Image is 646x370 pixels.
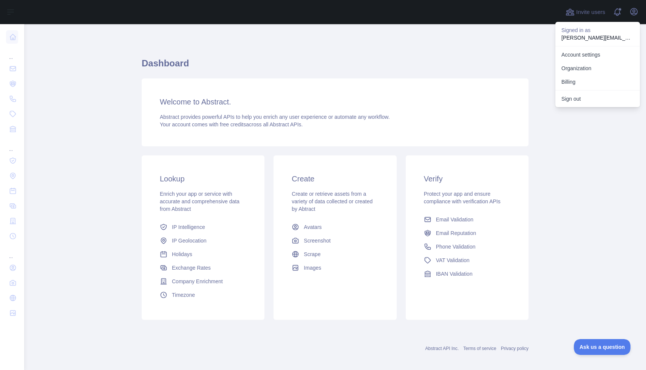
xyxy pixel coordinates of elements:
[576,8,605,17] span: Invite users
[157,288,249,302] a: Timezone
[501,346,529,351] a: Privacy policy
[304,223,321,231] span: Avatars
[436,216,473,223] span: Email Validation
[157,234,249,247] a: IP Geolocation
[564,6,607,18] button: Invite users
[425,346,459,351] a: Abstract API Inc.
[292,191,372,212] span: Create or retrieve assets from a variety of data collected or created by Abtract
[421,253,513,267] a: VAT Validation
[574,339,631,355] iframe: Toggle Customer Support
[436,243,476,250] span: Phone Validation
[421,267,513,281] a: IBAN Validation
[561,26,634,34] p: Signed in as
[157,275,249,288] a: Company Enrichment
[172,250,192,258] span: Holidays
[555,92,640,106] button: Sign out
[289,261,381,275] a: Images
[6,244,18,259] div: ...
[160,114,390,120] span: Abstract provides powerful APIs to help you enrich any user experience or automate any workflow.
[421,240,513,253] a: Phone Validation
[172,291,195,299] span: Timezone
[561,34,634,41] p: [PERSON_NAME][EMAIL_ADDRESS][DOMAIN_NAME]
[157,247,249,261] a: Holidays
[304,250,320,258] span: Scrape
[463,346,496,351] a: Terms of service
[304,237,331,244] span: Screenshot
[160,173,246,184] h3: Lookup
[172,223,205,231] span: IP Intelligence
[157,220,249,234] a: IP Intelligence
[160,97,510,107] h3: Welcome to Abstract.
[6,137,18,152] div: ...
[289,247,381,261] a: Scrape
[424,191,501,204] span: Protect your app and ensure compliance with verification APIs
[436,256,470,264] span: VAT Validation
[436,229,476,237] span: Email Reputation
[142,57,529,75] h1: Dashboard
[555,75,640,89] button: Billing
[172,264,211,272] span: Exchange Rates
[172,237,207,244] span: IP Geolocation
[555,61,640,75] a: Organization
[289,234,381,247] a: Screenshot
[304,264,321,272] span: Images
[220,121,246,127] span: free credits
[160,191,240,212] span: Enrich your app or service with accurate and comprehensive data from Abstract
[555,48,640,61] a: Account settings
[6,45,18,60] div: ...
[421,226,513,240] a: Email Reputation
[292,173,378,184] h3: Create
[436,270,473,278] span: IBAN Validation
[424,173,510,184] h3: Verify
[160,121,303,127] span: Your account comes with across all Abstract APIs.
[157,261,249,275] a: Exchange Rates
[289,220,381,234] a: Avatars
[421,213,513,226] a: Email Validation
[172,278,223,285] span: Company Enrichment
